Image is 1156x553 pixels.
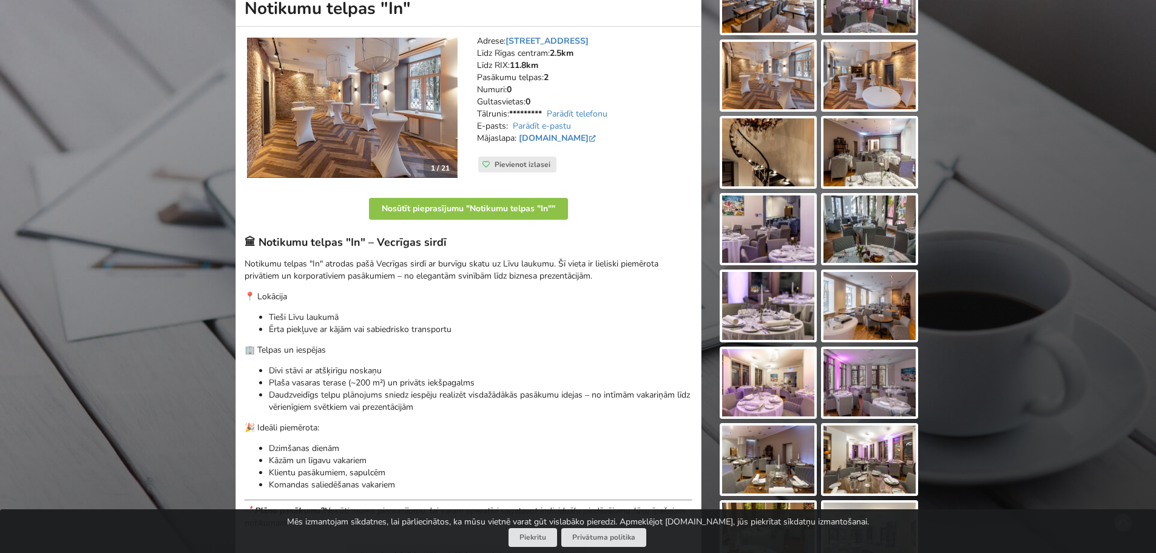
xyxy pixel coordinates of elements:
[245,344,692,356] p: 🏢 Telpas un iespējas
[561,528,646,547] a: Privātuma politika
[526,96,530,107] strong: 0
[247,38,458,178] img: Svinību telpa | Vecrīga | Notikumu telpas "In"
[245,505,685,529] em: 📩 Nosūti mums pieprasījumu, lai varam operatīvi sagatavot individuālu piedāvājumu Jūsu īpašajam n...
[269,455,692,467] li: Kāzām un līgavu vakariem
[269,389,692,413] li: Daudzveidīgs telpu plānojums sniedz iespēju realizēt visdažādākās pasākumu idejas – no intīmām va...
[247,38,458,178] a: Svinību telpa | Vecrīga | Notikumu telpas "In" 1 / 21
[269,365,692,377] li: Divi stāvi ar atšķirīgu noskaņu
[245,422,692,434] p: 🎉 Ideāli piemērota:
[369,198,568,220] button: Nosūtīt pieprasījumu "Notikumu telpas "In""
[722,118,814,186] img: Notikumu telpas "In" | Vecrīga | Pasākumu vieta - galerijas bilde
[722,426,814,494] img: Notikumu telpas "In" | Vecrīga | Pasākumu vieta - galerijas bilde
[823,118,916,186] img: Notikumu telpas "In" | Vecrīga | Pasākumu vieta - galerijas bilde
[722,349,814,417] img: Notikumu telpas "In" | Vecrīga | Pasākumu vieta - galerijas bilde
[823,42,916,110] img: Notikumu telpas "In" | Vecrīga | Pasākumu vieta - galerijas bilde
[823,195,916,263] img: Notikumu telpas "In" | Vecrīga | Pasākumu vieta - galerijas bilde
[505,35,589,47] a: [STREET_ADDRESS]
[544,72,549,83] strong: 2
[424,159,457,177] div: 1 / 21
[519,132,598,144] a: [DOMAIN_NAME]
[509,528,557,547] button: Piekrītu
[823,426,916,494] img: Notikumu telpas "In" | Vecrīga | Pasākumu vieta - galerijas bilde
[823,349,916,417] img: Notikumu telpas "In" | Vecrīga | Pasākumu vieta - galerijas bilde
[245,291,692,303] p: 📍 Lokācija
[547,108,607,120] a: Parādīt telefonu
[823,272,916,340] img: Notikumu telpas "In" | Vecrīga | Pasākumu vieta - galerijas bilde
[269,443,692,455] li: Dzimšanas dienām
[513,120,571,132] a: Parādīt e-pastu
[550,47,573,59] strong: 2.5km
[507,84,512,95] strong: 0
[269,311,692,324] li: Tieši Līvu laukumā
[269,324,692,336] li: Ērta piekļuve ar kājām vai sabiedrisko transportu
[722,272,814,340] img: Notikumu telpas "In" | Vecrīga | Pasākumu vieta - galerijas bilde
[722,195,814,263] img: Notikumu telpas "In" | Vecrīga | Pasākumu vieta - galerijas bilde
[269,377,692,389] li: Plaša vasaras terase (~200 m²) un privāts iekšpagalms
[245,236,692,249] h3: 🏛 Notikumu telpas "In" – Vecrīgas sirdī
[722,42,814,110] img: Notikumu telpas "In" | Vecrīga | Pasākumu vieta - galerijas bilde
[477,35,692,157] address: Adrese: Līdz Rīgas centram: Līdz RIX: Pasākumu telpas: Numuri: Gultasvietas: Tālrunis: E-pasts: M...
[255,505,324,517] strong: Plāno pasākumu?
[269,467,692,479] li: Klientu pasākumiem, sapulcēm
[510,59,538,71] strong: 11.8km
[245,258,692,282] p: Notikumu telpas "In" atrodas pašā Vecrīgas sirdī ar burvīgu skatu uz Līvu laukumu. Šī vieta ir li...
[269,479,692,491] li: Komandas saliedēšanas vakariem
[495,160,550,169] span: Pievienot izlasei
